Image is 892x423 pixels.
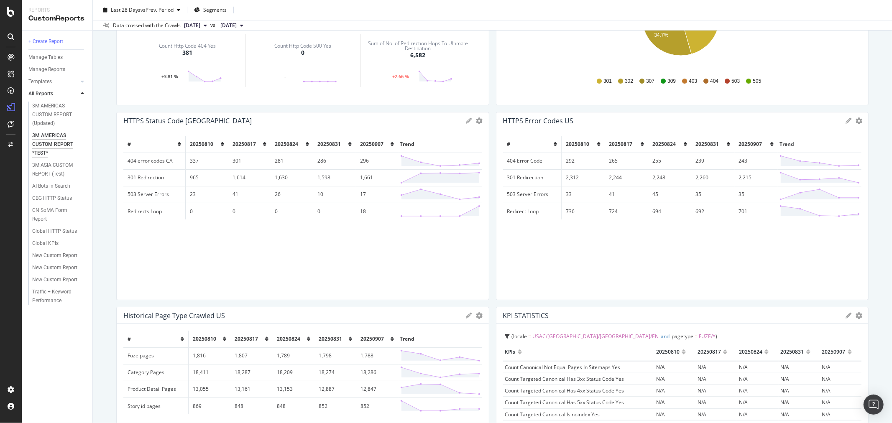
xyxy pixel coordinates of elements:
td: 45 [648,186,691,203]
a: Manage Reports [28,65,87,74]
div: - [268,74,303,79]
div: KPIs [505,345,516,359]
td: N/A [737,361,778,373]
span: USAC/[GEOGRAPHIC_DATA]/[GEOGRAPHIC_DATA]/EN [533,333,659,340]
span: 20250831 [695,140,719,148]
td: Product Detail Pages [123,381,189,398]
div: Sum of No. of Redirection Hops To Ultimate Destination [364,41,472,51]
td: 13,161 [230,381,272,398]
td: N/A [695,373,737,385]
td: 852 [356,398,398,414]
td: 301 Redirection [123,169,185,186]
button: [DATE] [217,20,247,31]
td: 0 [228,203,271,219]
div: Manage Tables [28,53,63,62]
td: 965 [185,169,228,186]
div: +2.66 % [383,74,418,79]
td: 848 [273,398,314,414]
td: 33 [562,186,605,203]
td: 503 Server Errors [123,186,185,203]
div: 20250817 [698,345,721,359]
td: N/A [820,397,861,408]
div: Global KPIs [32,239,59,248]
a: New Custom Report [32,251,87,260]
div: All Reports [28,89,53,98]
div: CBG HTTP Status [32,194,72,203]
td: N/A [820,408,861,420]
td: 404 error codes CA [123,153,185,169]
td: 1,807 [230,347,272,364]
div: 3M ASIA CUSTOM REPORT (Test) [32,161,81,178]
td: 18,411 [189,364,231,381]
span: 505 [753,78,761,85]
div: New Custom Report [32,275,77,284]
span: Segments [203,6,227,13]
button: [DATE] [181,20,210,31]
td: N/A [737,408,778,420]
span: 20250824 [277,335,300,342]
div: 20250810 [656,345,680,359]
td: 18,286 [356,364,398,381]
a: Manage Tables [28,53,87,62]
td: 1,789 [273,347,314,364]
span: 20250824 [652,140,676,148]
div: Open Intercom Messenger [864,395,884,415]
span: 20250810 [566,140,589,148]
td: 17 [356,186,399,203]
td: 292 [562,153,605,169]
a: All Reports [28,89,78,98]
td: N/A [820,361,861,373]
td: 301 [228,153,271,169]
span: 403 [689,78,697,85]
td: 2,248 [648,169,691,186]
td: 1,788 [356,347,398,364]
td: N/A [779,385,820,397]
div: Templates [28,77,52,86]
td: 265 [605,153,648,169]
td: Category Pages [123,364,189,381]
td: N/A [820,373,861,385]
td: 12,887 [314,381,356,398]
td: Redirect Loop [503,203,562,219]
td: N/A [654,385,695,397]
span: and [661,333,670,340]
td: N/A [654,397,695,408]
td: 301 Redirection [503,169,562,186]
span: 20250907 [360,140,383,148]
td: 18 [356,203,399,219]
text: 34.7% [654,32,668,38]
td: Story id pages [123,398,189,414]
td: N/A [779,397,820,408]
div: +3.81 % [152,74,187,79]
span: 20250831 [317,140,341,148]
td: 255 [648,153,691,169]
td: 23 [185,186,228,203]
a: CBG HTTP Status [32,194,87,203]
div: 381 [182,48,192,57]
td: 1,598 [313,169,356,186]
span: 20250810 [190,140,213,148]
div: Count Http Code 404 Yes [159,43,216,48]
div: CustomReports [28,14,86,23]
span: 20250831 [319,335,342,342]
td: N/A [820,385,861,397]
td: 1,614 [228,169,271,186]
button: Last 28 DaysvsPrev. Period [100,3,184,17]
div: Data crossed with the Crawls [113,22,181,29]
span: vs [210,21,217,29]
div: 3M AMERICAS CUSTOM REPORT *TEST* [32,131,82,158]
span: Trend [780,140,794,148]
span: 2025 Sep. 7th [184,22,200,29]
td: N/A [695,385,737,397]
td: 2,244 [605,169,648,186]
span: Count Canonical Not Equal Pages In Sitemaps Yes [505,364,621,371]
td: 1,798 [314,347,356,364]
div: 3M AMERICAS CUSTOM REPORT (Updated) [32,102,82,128]
span: vs Prev. Period [141,6,174,13]
a: Traffic + Keyword Performance [32,288,87,305]
td: 1,630 [271,169,313,186]
div: gear [856,313,862,319]
td: N/A [654,361,695,373]
div: gear [476,313,483,319]
a: Templates [28,77,78,86]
